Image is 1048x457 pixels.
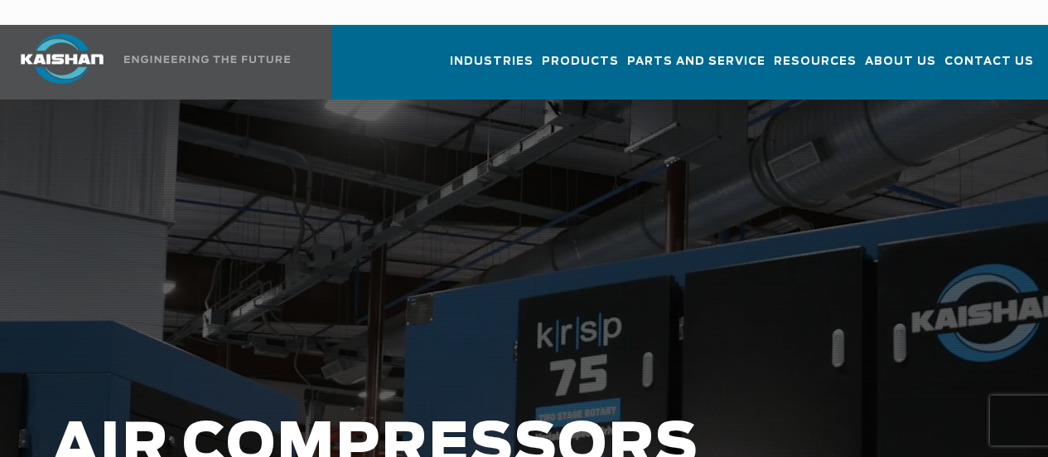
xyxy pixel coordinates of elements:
a: Resources [774,40,857,96]
a: About Us [865,40,936,96]
a: Industries [450,40,534,96]
a: Products [542,40,619,96]
span: Contact Us [944,52,1034,71]
span: Parts and Service [627,52,765,71]
span: Resources [774,52,857,71]
img: Engineering the future [124,56,290,63]
span: About Us [865,52,936,71]
span: Industries [450,52,534,71]
a: Contact Us [944,40,1034,96]
a: Parts and Service [627,40,765,96]
span: Products [542,52,619,71]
